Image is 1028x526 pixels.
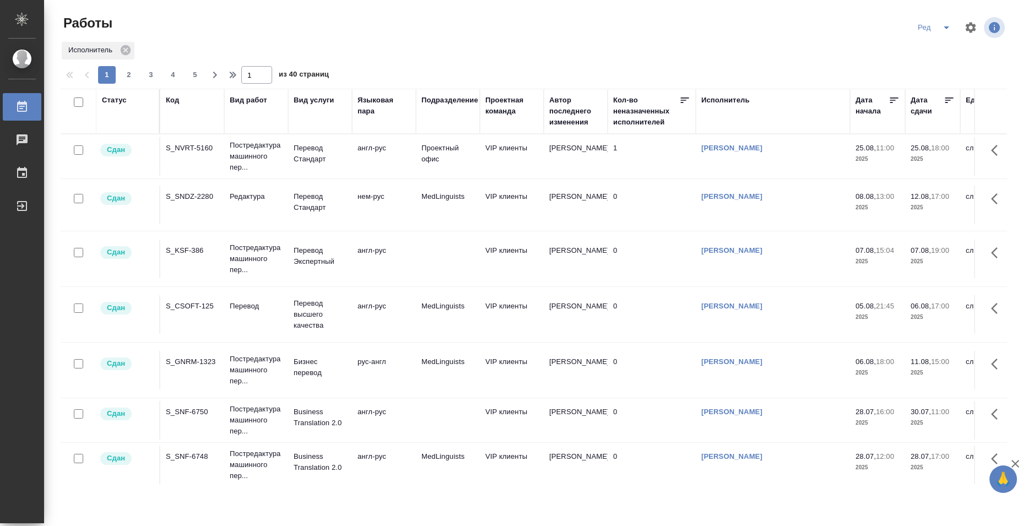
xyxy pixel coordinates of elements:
[966,95,993,106] div: Ед. изм
[294,95,334,106] div: Вид услуги
[107,193,125,204] p: Сдан
[931,192,949,200] p: 17:00
[99,406,154,421] div: Менеджер проверил работу исполнителя, передает ее на следующий этап
[294,406,347,429] p: Business Translation 2.0
[544,295,608,334] td: [PERSON_NAME]
[701,302,762,310] a: [PERSON_NAME]
[352,186,416,224] td: нем-рус
[294,298,347,331] p: Перевод высшего качества
[911,246,931,254] p: 07.08,
[856,408,876,416] p: 28.07,
[608,446,696,484] td: 0
[911,192,931,200] p: 12.08,
[876,246,894,254] p: 15:04
[931,452,949,460] p: 17:00
[913,19,957,36] div: split button
[701,192,762,200] a: [PERSON_NAME]
[856,417,900,429] p: 2025
[876,144,894,152] p: 11:00
[984,17,1007,38] span: Посмотреть информацию
[99,451,154,466] div: Менеджер проверил работу исполнителя, передает ее на следующий этап
[421,95,478,106] div: Подразделение
[294,245,347,267] p: Перевод Экспертный
[876,357,894,366] p: 18:00
[984,295,1011,322] button: Здесь прячутся важные кнопки
[911,408,931,416] p: 30.07,
[68,45,116,56] p: Исполнитель
[294,143,347,165] p: Перевод Стандарт
[994,468,1013,491] span: 🙏
[99,245,154,260] div: Менеджер проверил работу исполнителя, передает ее на следующий этап
[107,144,125,155] p: Сдан
[984,240,1011,266] button: Здесь прячутся важные кнопки
[960,186,1024,224] td: слово
[701,452,762,460] a: [PERSON_NAME]
[911,312,955,323] p: 2025
[911,144,931,152] p: 25.08,
[107,302,125,313] p: Сдан
[230,301,283,312] p: Перевод
[911,357,931,366] p: 11.08,
[99,356,154,371] div: Менеджер проверил работу исполнителя, передает ее на следующий этап
[120,66,138,84] button: 2
[480,351,544,389] td: VIP клиенты
[166,143,219,154] div: S_NVRT-5160
[99,191,154,206] div: Менеджер проверил работу исполнителя, передает ее на следующий этап
[352,240,416,278] td: англ-рус
[701,95,750,106] div: Исполнитель
[856,144,876,152] p: 25.08,
[485,95,538,117] div: Проектная команда
[166,245,219,256] div: S_KSF-386
[960,351,1024,389] td: слово
[416,137,480,176] td: Проектный офис
[166,406,219,417] div: S_SNF-6750
[701,246,762,254] a: [PERSON_NAME]
[120,69,138,80] span: 2
[416,186,480,224] td: MedLinguists
[166,95,179,106] div: Код
[230,191,283,202] p: Редактура
[549,95,602,128] div: Автор последнего изменения
[480,240,544,278] td: VIP клиенты
[544,401,608,440] td: [PERSON_NAME]
[989,465,1017,493] button: 🙏
[352,295,416,334] td: англ-рус
[984,351,1011,377] button: Здесь прячутся важные кнопки
[931,246,949,254] p: 19:00
[544,446,608,484] td: [PERSON_NAME]
[358,95,410,117] div: Языковая пара
[876,192,894,200] p: 13:00
[984,137,1011,164] button: Здесь прячутся важные кнопки
[164,66,182,84] button: 4
[480,295,544,334] td: VIP клиенты
[931,302,949,310] p: 17:00
[186,66,204,84] button: 5
[911,302,931,310] p: 06.08,
[856,256,900,267] p: 2025
[142,69,160,80] span: 3
[166,356,219,367] div: S_GNRM-1323
[931,408,949,416] p: 11:00
[544,137,608,176] td: [PERSON_NAME]
[960,240,1024,278] td: слово
[480,446,544,484] td: VIP клиенты
[352,446,416,484] td: англ-рус
[856,154,900,165] p: 2025
[911,417,955,429] p: 2025
[911,95,944,117] div: Дата сдачи
[230,242,283,275] p: Постредактура машинного пер...
[608,240,696,278] td: 0
[876,408,894,416] p: 16:00
[480,137,544,176] td: VIP клиенты
[876,452,894,460] p: 12:00
[608,137,696,176] td: 1
[230,140,283,173] p: Постредактура машинного пер...
[608,401,696,440] td: 0
[480,186,544,224] td: VIP клиенты
[960,137,1024,176] td: слово
[856,462,900,473] p: 2025
[856,192,876,200] p: 08.08,
[352,137,416,176] td: англ-рус
[957,14,984,41] span: Настроить таблицу
[544,240,608,278] td: [PERSON_NAME]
